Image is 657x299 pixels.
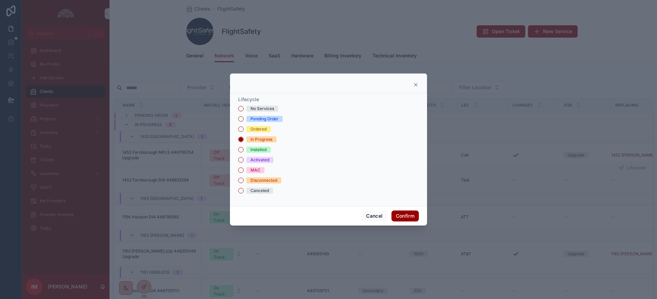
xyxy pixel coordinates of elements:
div: Installed [250,147,267,153]
span: Lifecycle [238,96,259,102]
div: Canceled [250,188,269,194]
button: Cancel [362,210,387,221]
div: Ordered [250,126,267,132]
div: In Progress [250,136,272,142]
div: No Services [250,106,274,112]
div: Activated [250,157,269,163]
div: MAC [250,167,260,173]
div: Disconnected [250,177,277,184]
div: Pending Order [250,116,279,122]
button: Confirm [391,210,419,221]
